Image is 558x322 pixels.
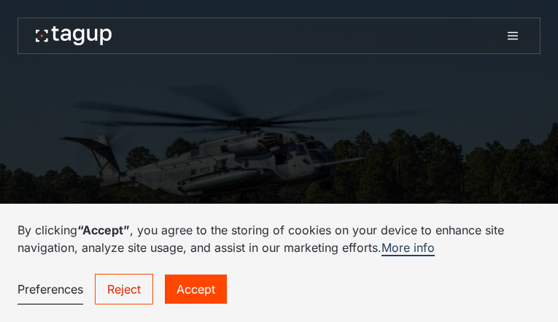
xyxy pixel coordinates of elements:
a: Reject [95,274,153,304]
a: More info [381,240,435,256]
a: Accept [165,275,227,304]
a: Preferences [18,275,83,304]
p: By clicking , you agree to the storing of cookies on your device to enhance site navigation, anal... [18,221,540,256]
strong: “Accept” [77,223,130,237]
